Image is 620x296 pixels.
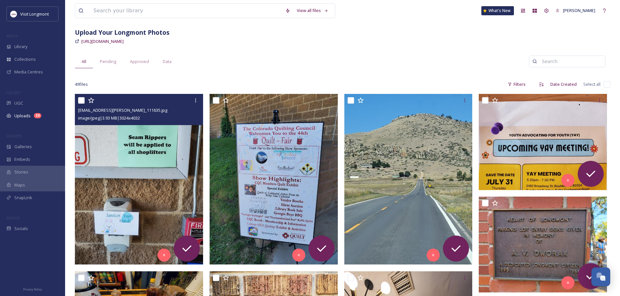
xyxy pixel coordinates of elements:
[90,4,282,18] input: Search your library
[563,7,595,13] span: [PERSON_NAME]
[20,11,49,17] span: Visit Longmont
[583,81,600,87] span: Select all
[130,58,149,65] span: Approved
[23,287,42,291] span: Privacy Policy
[14,182,25,188] span: Maps
[100,58,116,65] span: Pending
[10,11,17,17] img: longmont.jpg
[481,6,514,15] a: What's New
[479,197,607,293] img: ext_1759091587.796089_gabe@knezek.net-20250928_125154.jpg
[344,94,473,264] img: ext_1759091595.90412_gabe@knezek.net-20250927_123713.jpg
[78,107,167,113] span: [EMAIL_ADDRESS][PERSON_NAME]_111635.jpg
[14,225,28,232] span: Socials
[75,94,203,264] img: ext_1759091596.352673_gabe@knezek.net-20250927_111635.jpg
[14,144,32,150] span: Galleries
[78,115,140,121] span: image/jpeg | 3.93 MB | 3024 x 4032
[23,285,42,293] a: Privacy Policy
[81,38,124,44] span: [URL][DOMAIN_NAME]
[14,69,43,75] span: Media Centres
[75,28,170,37] strong: Upload Your Longmont Photos
[14,195,32,201] span: SnapLink
[479,94,607,190] img: ext_1759091594.439389_gabe@knezek.net-20250928_123636.jpg
[75,81,88,87] span: 49 file s
[14,56,36,62] span: Collections
[539,55,602,68] input: Search
[552,4,599,17] a: [PERSON_NAME]
[14,44,27,50] span: Library
[7,33,18,38] span: MEDIA
[14,113,31,119] span: Uploads
[210,94,338,264] img: ext_1759091596.125087_gabe@knezek.net-20250927_111402.jpg
[163,58,172,65] span: Data
[81,37,124,45] a: [URL][DOMAIN_NAME]
[34,113,41,118] div: 10
[7,134,21,138] span: WIDGETS
[7,90,21,95] span: COLLECT
[82,58,86,65] span: All
[591,267,610,286] button: Open Chat
[7,215,20,220] span: SOCIALS
[547,78,580,91] div: Date Created
[14,156,30,162] span: Embeds
[294,4,332,17] a: View all files
[14,100,23,106] span: UGC
[504,78,529,91] div: Filters
[14,169,28,175] span: Stories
